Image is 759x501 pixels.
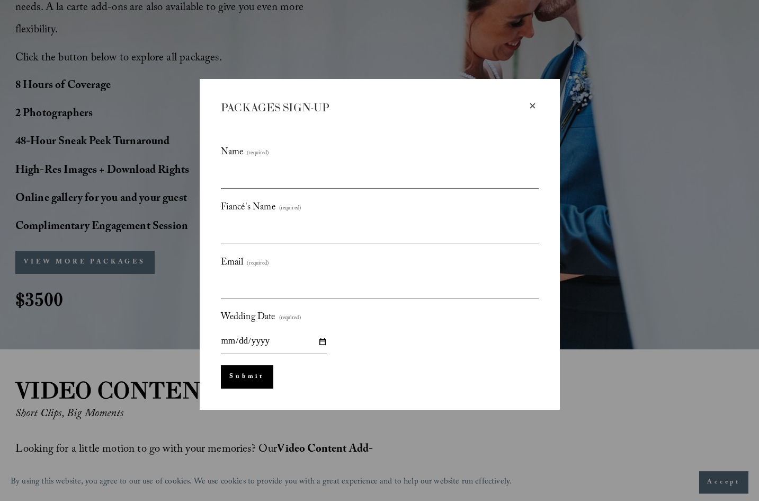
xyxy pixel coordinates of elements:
[247,148,269,160] span: (required)
[221,365,273,389] button: Submit
[221,100,527,115] div: PACKAGES SIGN-UP
[221,254,244,273] span: Email
[527,100,539,112] div: Close
[221,144,244,162] span: Name
[279,313,301,324] span: (required)
[247,259,269,270] span: (required)
[279,204,301,215] span: (required)
[221,309,275,327] span: Wedding Date
[221,199,275,217] span: Fiancé's Name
